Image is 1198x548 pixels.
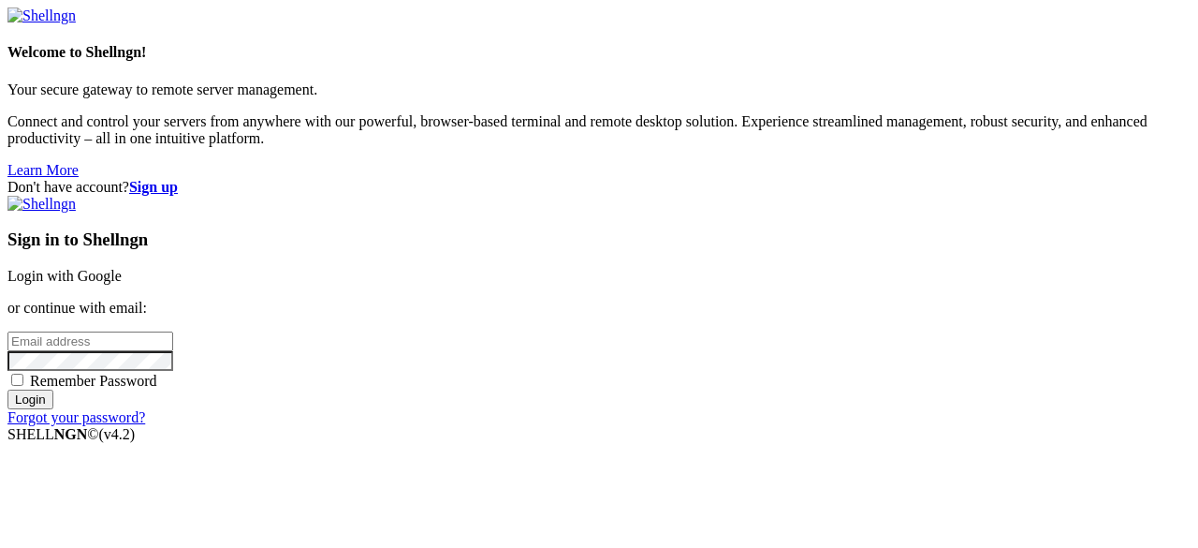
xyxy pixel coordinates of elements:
[7,81,1191,98] p: Your secure gateway to remote server management.
[7,409,145,425] a: Forgot your password?
[129,179,178,195] a: Sign up
[7,44,1191,61] h4: Welcome to Shellngn!
[7,230,1191,250] h3: Sign in to Shellngn
[7,113,1191,147] p: Connect and control your servers from anywhere with our powerful, browser-based terminal and remo...
[7,426,135,442] span: SHELL ©
[7,179,1191,196] div: Don't have account?
[7,390,53,409] input: Login
[7,268,122,284] a: Login with Google
[30,373,157,389] span: Remember Password
[7,162,79,178] a: Learn More
[7,7,76,24] img: Shellngn
[54,426,88,442] b: NGN
[11,374,23,386] input: Remember Password
[99,426,136,442] span: 4.2.0
[7,300,1191,317] p: or continue with email:
[7,332,173,351] input: Email address
[7,196,76,213] img: Shellngn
